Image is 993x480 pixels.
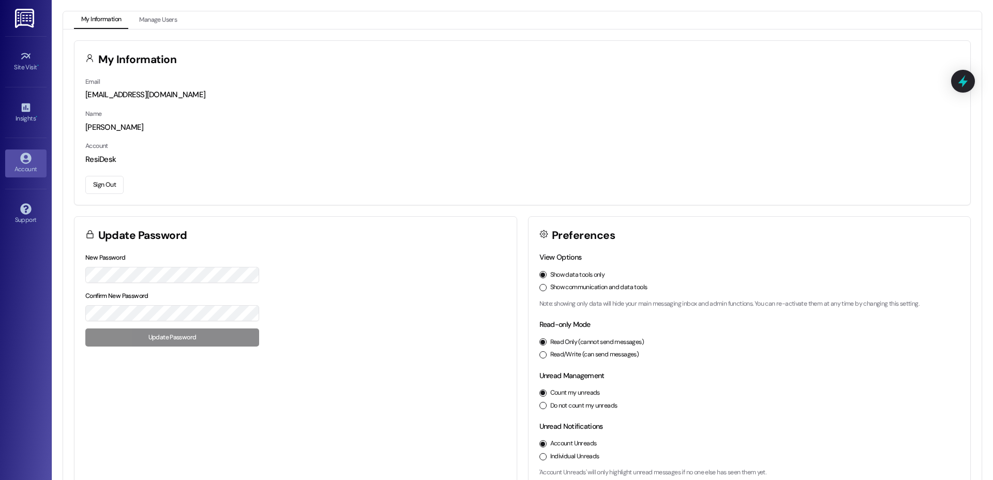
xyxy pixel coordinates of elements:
[36,113,37,121] span: •
[550,338,644,347] label: Read Only (cannot send messages)
[539,468,960,477] p: 'Account Unreads' will only highlight unread messages if no one else has seen them yet.
[552,230,615,241] h3: Preferences
[550,350,639,359] label: Read/Write (can send messages)
[550,283,648,292] label: Show communication and data tools
[74,11,128,29] button: My Information
[85,253,126,262] label: New Password
[85,110,102,118] label: Name
[539,299,960,309] p: Note: showing only data will hide your main messaging inbox and admin functions. You can re-activ...
[550,271,605,280] label: Show data tools only
[15,9,36,28] img: ResiDesk Logo
[85,78,100,86] label: Email
[550,388,600,398] label: Count my unreads
[98,54,177,65] h3: My Information
[539,422,603,431] label: Unread Notifications
[98,230,187,241] h3: Update Password
[550,401,618,411] label: Do not count my unreads
[85,89,959,100] div: [EMAIL_ADDRESS][DOMAIN_NAME]
[5,200,47,228] a: Support
[85,176,124,194] button: Sign Out
[85,154,959,165] div: ResiDesk
[5,99,47,127] a: Insights •
[37,62,39,69] span: •
[132,11,184,29] button: Manage Users
[5,48,47,76] a: Site Visit •
[550,439,597,448] label: Account Unreads
[550,452,599,461] label: Individual Unreads
[539,320,591,329] label: Read-only Mode
[539,371,605,380] label: Unread Management
[5,149,47,177] a: Account
[539,252,582,262] label: View Options
[85,292,148,300] label: Confirm New Password
[85,142,108,150] label: Account
[85,122,959,133] div: [PERSON_NAME]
